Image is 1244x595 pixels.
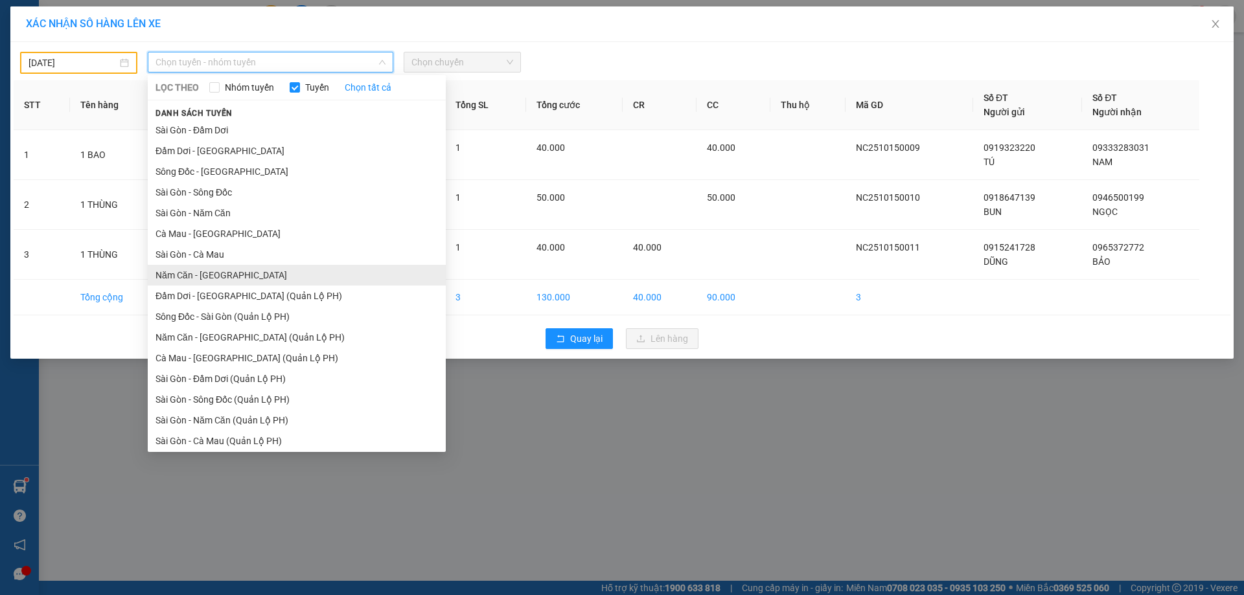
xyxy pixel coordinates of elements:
a: Chọn tất cả [345,80,391,95]
li: Sài Gòn - Năm Căn [148,203,446,223]
li: Sông Đốc - [GEOGRAPHIC_DATA] [148,161,446,182]
li: Sông Đốc - Sài Gòn (Quản Lộ PH) [148,306,446,327]
span: Tuyến [300,80,334,95]
li: Đầm Dơi - [GEOGRAPHIC_DATA] (Quản Lộ PH) [148,286,446,306]
td: 130.000 [526,280,623,315]
li: Cà Mau - [GEOGRAPHIC_DATA] (Quản Lộ PH) [148,348,446,368]
span: Nhóm tuyến [220,80,279,95]
td: 1 [14,130,70,180]
span: Chọn chuyến [411,52,513,72]
span: NC2510150011 [856,242,920,253]
span: NGỌC [1092,207,1118,217]
td: 3 [445,280,526,315]
span: 09333283031 [1092,142,1149,153]
span: close [1210,19,1221,29]
li: Sài Gòn - Cà Mau (Quản Lộ PH) [148,431,446,451]
span: 0915241728 [984,242,1035,253]
li: Sài Gòn - Sông Đốc [148,182,446,203]
span: 1 [455,142,461,153]
li: Năm Căn - [GEOGRAPHIC_DATA] (Quản Lộ PH) [148,327,446,348]
li: Sài Gòn - Đầm Dơi [148,120,446,140]
button: Close [1197,6,1234,43]
span: Người nhận [1092,107,1142,117]
b: GỬI : Bến xe Năm Căn [6,81,183,102]
td: 90.000 [697,280,770,315]
li: Cà Mau - [GEOGRAPHIC_DATA] [148,223,446,244]
span: 1 [455,242,461,253]
td: 1 THÙNG [70,180,165,230]
span: Số ĐT [984,93,1008,103]
span: 0965372772 [1092,242,1144,253]
span: XÁC NHẬN SỐ HÀNG LÊN XE [26,17,161,30]
b: [PERSON_NAME] [75,8,183,25]
th: Thu hộ [770,80,846,130]
span: phone [75,47,85,58]
span: Danh sách tuyến [148,107,240,119]
li: 02839.63.63.63 [6,45,247,61]
span: environment [75,31,85,41]
li: Năm Căn - [GEOGRAPHIC_DATA] [148,265,446,286]
td: Tổng cộng [70,280,165,315]
th: CR [623,80,697,130]
li: Sài Gòn - Cà Mau [148,244,446,265]
span: 1 [455,192,461,203]
span: NC2510150009 [856,142,920,153]
span: NC2510150010 [856,192,920,203]
th: Tổng cước [526,80,623,130]
span: 40.000 [536,242,565,253]
span: TÚ [984,157,995,167]
th: CC [697,80,770,130]
span: 40.000 [536,142,565,153]
span: Chọn tuyến - nhóm tuyến [155,52,386,72]
button: rollbackQuay lại [546,328,613,349]
span: BUN [984,207,1002,217]
span: 50.000 [707,192,735,203]
span: 0918647139 [984,192,1035,203]
span: rollback [556,334,565,344]
td: 3 [846,280,973,315]
span: 50.000 [536,192,565,203]
li: Sài Gòn - Sông Đốc (Quản Lộ PH) [148,389,446,410]
input: 14/10/2025 [29,56,117,70]
span: Số ĐT [1092,93,1117,103]
span: LỌC THEO [155,80,199,95]
th: STT [14,80,70,130]
span: Quay lại [570,331,603,346]
td: 1 BAO [70,130,165,180]
span: 0946500199 [1092,192,1144,203]
td: 2 [14,180,70,230]
span: 40.000 [707,142,735,153]
td: 1 THÙNG [70,230,165,280]
th: Tổng SL [445,80,526,130]
td: 3 [14,230,70,280]
span: DŨNG [984,256,1008,267]
span: 40.000 [633,242,662,253]
li: Sài Gòn - Đầm Dơi (Quản Lộ PH) [148,368,446,389]
td: 40.000 [623,280,697,315]
li: Sài Gòn - Năm Căn (Quản Lộ PH) [148,410,446,431]
span: BẢO [1092,256,1111,267]
li: Đầm Dơi - [GEOGRAPHIC_DATA] [148,140,446,161]
li: 85 [PERSON_NAME] [6,28,247,45]
span: NAM [1092,157,1112,167]
span: Người gửi [984,107,1025,117]
span: 0919323220 [984,142,1035,153]
th: Tên hàng [70,80,165,130]
span: down [378,58,386,66]
th: Mã GD [846,80,973,130]
button: uploadLên hàng [626,328,698,349]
